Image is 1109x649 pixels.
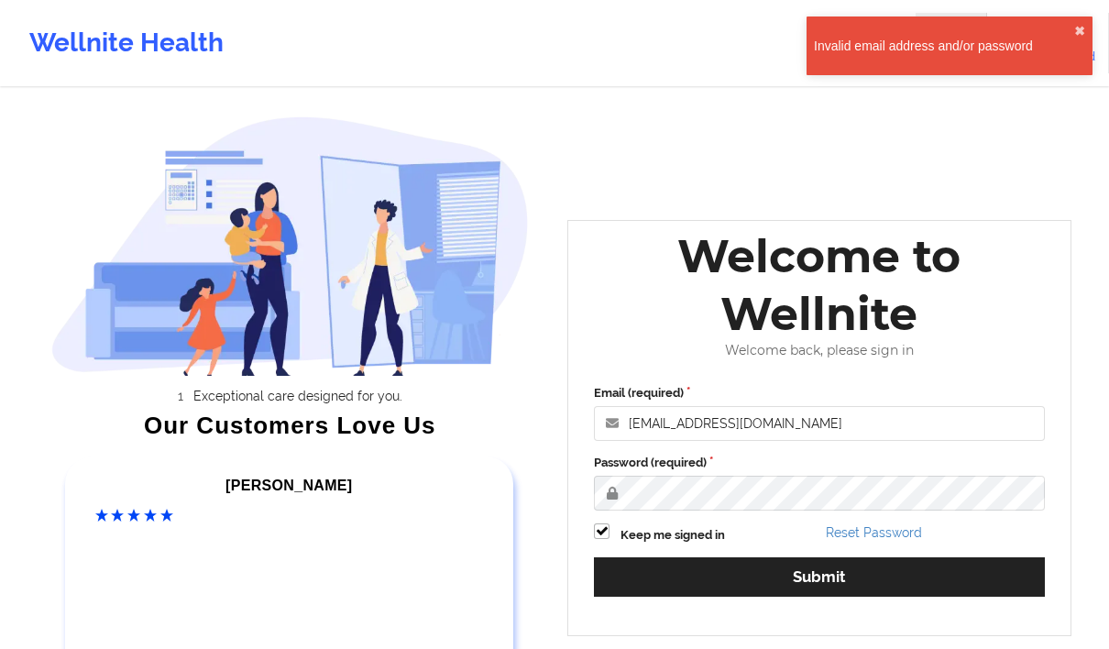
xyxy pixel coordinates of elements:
[1074,24,1085,38] button: close
[594,406,1045,441] input: Email address
[814,37,1074,55] div: Invalid email address and/or password
[581,227,1058,343] div: Welcome to Wellnite
[51,115,530,376] img: wellnite-auth-hero_200.c722682e.png
[594,557,1045,597] button: Submit
[581,343,1058,358] div: Welcome back, please sign in
[225,478,352,493] span: [PERSON_NAME]
[67,389,529,403] li: Exceptional care designed for you.
[826,525,922,540] a: Reset Password
[620,526,725,544] label: Keep me signed in
[594,454,1045,472] label: Password (required)
[594,384,1045,402] label: Email (required)
[51,416,530,434] div: Our Customers Love Us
